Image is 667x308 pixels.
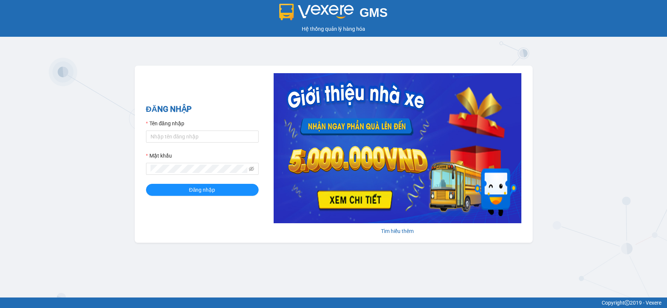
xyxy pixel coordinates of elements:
[279,11,388,17] a: GMS
[625,300,630,305] span: copyright
[274,73,521,223] img: banner-0
[279,4,354,20] img: logo 2
[151,165,247,173] input: Mật khẩu
[360,6,388,20] span: GMS
[146,119,184,128] label: Tên đăng nhập
[6,299,661,307] div: Copyright 2019 - Vexere
[146,131,259,143] input: Tên đăng nhập
[189,186,215,194] span: Đăng nhập
[274,227,521,235] div: Tìm hiểu thêm
[2,25,665,33] div: Hệ thống quản lý hàng hóa
[146,103,259,116] h2: ĐĂNG NHẬP
[146,184,259,196] button: Đăng nhập
[146,152,172,160] label: Mật khẩu
[249,166,254,171] span: eye-invisible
